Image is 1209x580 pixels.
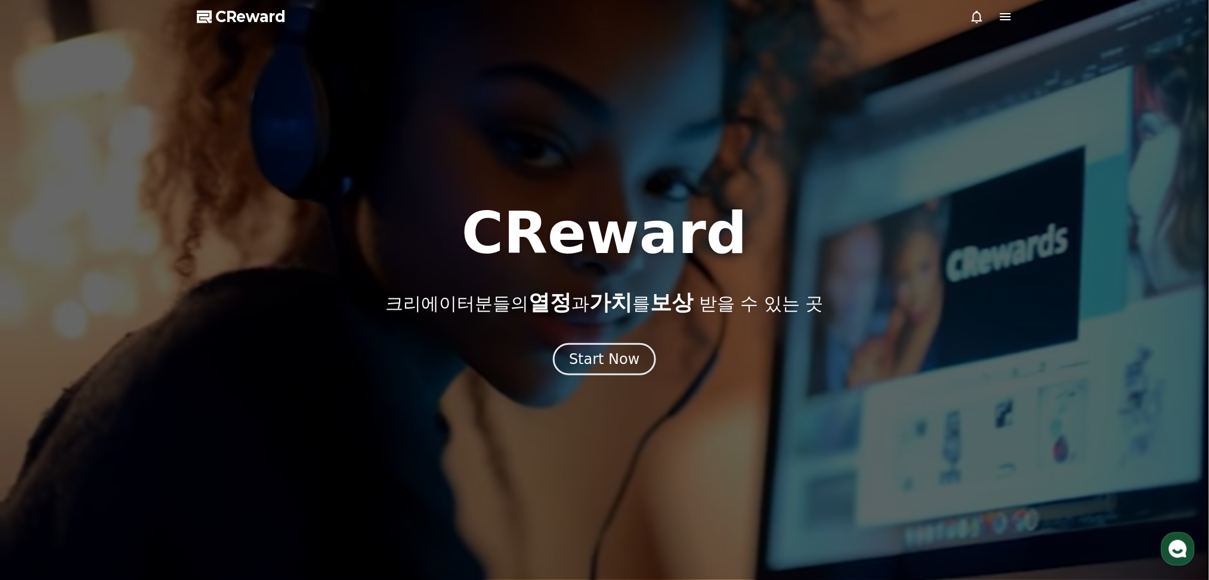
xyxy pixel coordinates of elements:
a: Start Now [553,355,656,366]
span: 보상 [650,290,693,314]
p: 크리에이터분들의 과 를 받을 수 있는 곳 [385,291,823,314]
div: Start Now [569,350,640,369]
span: 설정 [184,396,199,406]
span: 열정 [528,290,571,314]
button: Start Now [553,343,656,375]
h1: CReward [462,205,747,262]
span: CReward [216,7,286,26]
a: 설정 [154,378,229,408]
a: 대화 [79,378,154,408]
span: 대화 [109,397,123,406]
a: 홈 [4,378,79,408]
span: 홈 [38,396,45,406]
a: CReward [197,7,286,26]
span: 가치 [589,290,632,314]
